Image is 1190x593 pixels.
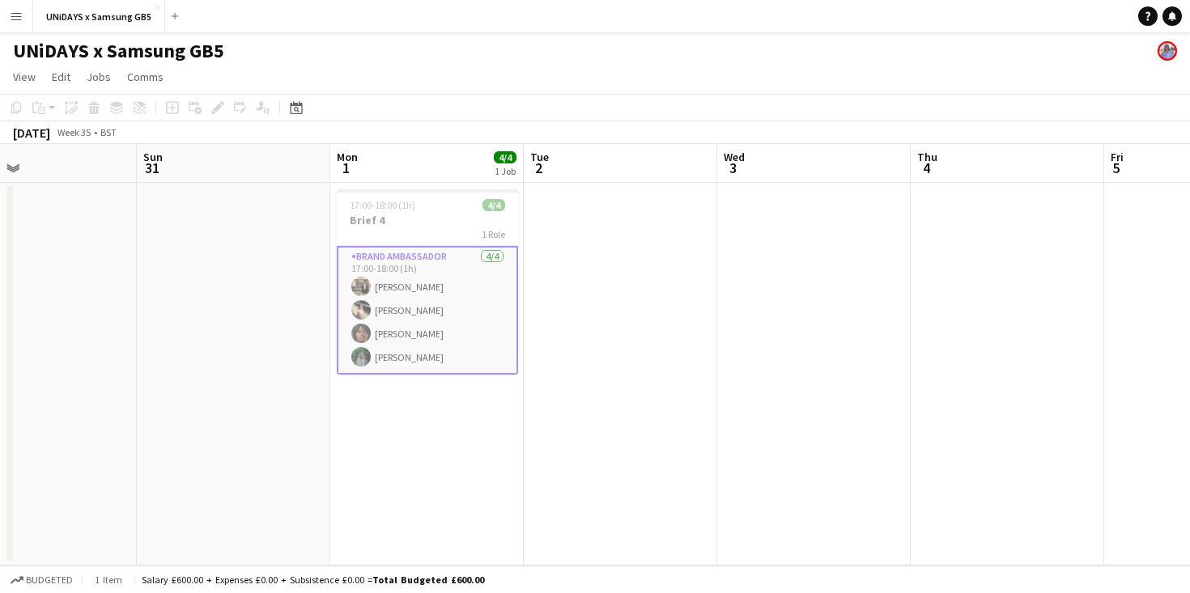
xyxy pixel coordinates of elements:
[26,574,73,586] span: Budgeted
[482,228,505,240] span: 1 Role
[13,39,224,63] h1: UNiDAYS x Samsung GB5
[80,66,117,87] a: Jobs
[337,213,518,227] h3: Brief 4
[127,70,164,84] span: Comms
[917,150,937,164] span: Thu
[6,66,42,87] a: View
[142,574,484,586] div: Salary £600.00 + Expenses £0.00 + Subsistence £0.00 =
[89,574,128,586] span: 1 item
[494,151,516,163] span: 4/4
[141,159,163,177] span: 31
[334,159,358,177] span: 1
[100,126,117,138] div: BST
[372,574,484,586] span: Total Budgeted £600.00
[52,70,70,84] span: Edit
[337,246,518,375] app-card-role: Brand Ambassador4/417:00-18:00 (1h)[PERSON_NAME][PERSON_NAME][PERSON_NAME][PERSON_NAME]
[143,150,163,164] span: Sun
[350,199,415,211] span: 17:00-18:00 (1h)
[495,165,516,177] div: 1 Job
[45,66,77,87] a: Edit
[530,150,549,164] span: Tue
[915,159,937,177] span: 4
[337,150,358,164] span: Mon
[724,150,745,164] span: Wed
[33,1,165,32] button: UNiDAYS x Samsung GB5
[8,571,75,589] button: Budgeted
[13,70,36,84] span: View
[87,70,111,84] span: Jobs
[53,126,94,138] span: Week 35
[1111,150,1124,164] span: Fri
[13,125,50,141] div: [DATE]
[482,199,505,211] span: 4/4
[121,66,170,87] a: Comms
[528,159,549,177] span: 2
[1158,41,1177,61] app-user-avatar: Lucy Hillier
[1108,159,1124,177] span: 5
[337,189,518,375] app-job-card: 17:00-18:00 (1h)4/4Brief 41 RoleBrand Ambassador4/417:00-18:00 (1h)[PERSON_NAME][PERSON_NAME][PER...
[721,159,745,177] span: 3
